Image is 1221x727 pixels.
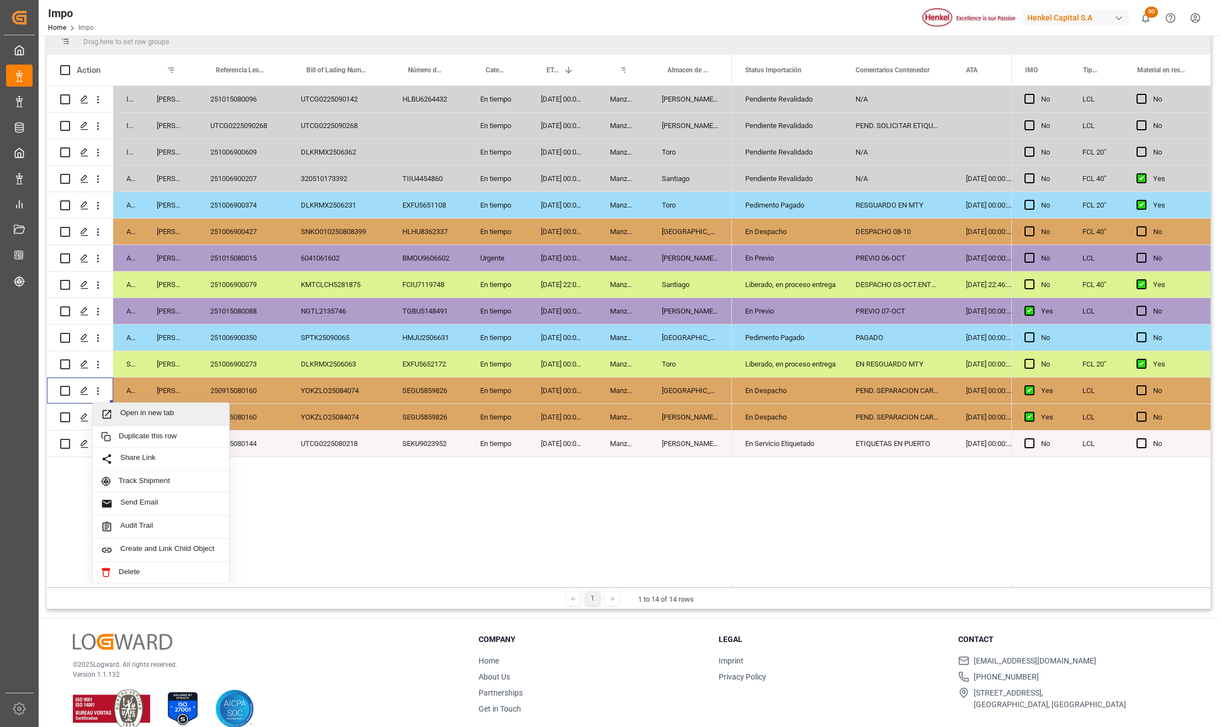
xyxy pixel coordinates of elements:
div: 250915080160 [197,378,288,404]
span: ETA Aduana [546,66,559,74]
div: [DATE] 00:00:00 [528,404,597,430]
div: [PERSON_NAME] [144,272,197,298]
div: TIIU4454860 [389,166,467,192]
div: [PERSON_NAME] Tlalnepantla [649,113,732,139]
div: 1 to 14 of 14 rows [638,594,694,605]
div: No [1041,140,1056,165]
div: En tiempo [467,404,528,430]
div: No [1153,378,1197,404]
div: Press SPACE to select this row. [1011,113,1211,139]
div: Press SPACE to select this row. [47,431,732,457]
div: Toro [649,351,732,377]
div: Press SPACE to select this row. [1011,272,1211,298]
a: Privacy Policy [719,672,766,681]
div: Santiago [649,272,732,298]
div: Liberado, en proceso entrega [745,352,829,377]
div: LCL [1069,245,1123,271]
div: Yes [1041,378,1056,404]
div: [DATE] 00:00:00 [953,378,1025,404]
div: SPTK25090065 [288,325,389,351]
div: [PERSON_NAME] [144,245,197,271]
div: Yes [1153,352,1197,377]
a: Get in Touch [479,704,521,713]
div: DLKRMX2506231 [288,192,389,218]
div: Press SPACE to select this row. [47,325,732,351]
div: Pendiente Revalidado [745,113,829,139]
div: FCL 40" [1069,166,1123,192]
div: [DATE] 00:00:00 [528,113,597,139]
a: Home [48,24,66,31]
div: 251015080015 [197,245,288,271]
div: Manzanillo [597,113,649,139]
div: Manzanillo [597,431,649,457]
div: En tiempo [467,325,528,351]
div: Pedimento Pagado [745,193,829,218]
div: [PERSON_NAME] Tlalnepantla [649,404,732,430]
div: En tiempo [467,298,528,324]
div: LCL [1069,86,1123,112]
div: No [1041,246,1056,271]
div: No [1153,87,1197,112]
div: SNKO010250808399 [288,219,389,245]
div: En Despacho [745,378,829,404]
div: Pedimento Pagado [745,325,829,351]
div: [PERSON_NAME] [144,166,197,192]
span: [PHONE_NUMBER] [974,671,1039,683]
div: Press SPACE to select this row. [1011,219,1211,245]
div: No [1041,272,1056,298]
div: Manzanillo [597,166,649,192]
div: [DATE] 00:00:00 [528,139,597,165]
span: Número de Contenedor [408,66,444,74]
div: Action [77,65,100,75]
div: No [1153,246,1197,271]
div: Press SPACE to select this row. [1011,166,1211,192]
div: [DATE] 00:00:00 [953,298,1025,324]
div: BMOU9606602 [389,245,467,271]
div: En tiempo [467,378,528,404]
div: [PERSON_NAME] [144,86,197,112]
div: En tiempo [467,86,528,112]
div: Press SPACE to select this row. [1011,431,1211,457]
div: [DATE] 00:00:00 [528,192,597,218]
div: Pendiente Revalidado [745,140,829,165]
div: [DATE] 22:46:00 [953,272,1025,298]
div: FCL 20" [1069,139,1123,165]
div: EXFU5651108 [389,192,467,218]
div: 251006900609 [197,139,288,165]
div: LCL [1069,431,1123,457]
div: Manzanillo [597,404,649,430]
div: Pendiente Revalidado [745,166,829,192]
a: Partnerships [479,688,523,697]
h3: Company [479,634,705,645]
div: HLBU6264432 [389,86,467,112]
p: © 2025 Logward. All rights reserved. [73,660,451,670]
div: En tiempo [467,351,528,377]
div: 251006900427 [197,219,288,245]
div: [DATE] 00:00:00 [528,245,597,271]
div: UTCG0225080218 [288,431,389,457]
button: Help Center [1158,6,1183,30]
div: Toro [649,192,732,218]
div: Press SPACE to select this row. [47,113,732,139]
div: In progress [113,86,144,112]
span: Tipo de Carga (LCL/FCL) [1083,66,1101,74]
div: Yes [1153,193,1197,218]
div: Manzanillo [597,245,649,271]
div: Manzanillo [597,192,649,218]
div: [DATE] 00:00:00 [953,219,1025,245]
div: [PERSON_NAME] Tlalnepantla [649,86,732,112]
span: [EMAIL_ADDRESS][DOMAIN_NAME] [974,655,1096,667]
div: 251015080088 [197,298,288,324]
div: [PERSON_NAME] [144,192,197,218]
p: Version 1.1.132 [73,670,451,680]
div: FCL 40" [1069,272,1123,298]
img: Logward Logo [73,634,172,650]
div: [DATE] 00:00:00 [528,431,597,457]
div: No [1153,299,1197,324]
div: Henkel Capital S.A [1023,10,1129,26]
span: Categoría [486,66,505,74]
h3: Contact [958,634,1185,645]
div: [PERSON_NAME] [144,378,197,404]
div: DLKRMX2506063 [288,351,389,377]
